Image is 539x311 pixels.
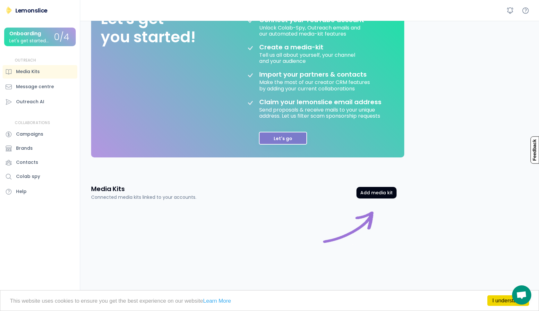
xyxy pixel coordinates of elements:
[259,132,307,145] button: Let's go
[487,295,529,306] a: I understand!
[16,68,40,75] div: Media Kits
[15,6,47,14] div: Lemonslice
[91,184,125,193] h3: Media Kits
[259,43,339,51] div: Create a media-kit
[10,298,529,304] p: This website uses cookies to ensure you get the best experience on our website
[15,58,36,63] div: OUTREACH
[512,285,531,305] a: Open chat
[16,173,40,180] div: Colab spy
[16,145,33,152] div: Brands
[9,38,49,43] div: Let's get started...
[16,131,43,138] div: Campaigns
[91,194,196,201] div: Connected media kits linked to your accounts.
[356,187,397,198] button: Add media kit
[259,106,388,119] div: Send proposals & receive mails to your unique address. Let us filter scam sponsorship requests
[320,208,377,266] div: Start here
[16,98,44,105] div: Outreach AI
[259,24,362,37] div: Unlock Colab-Spy, Outreach emails and our automated media-kit features
[5,6,13,14] img: Lemonslice
[16,83,54,90] div: Message centre
[54,32,69,42] div: 0/4
[259,51,356,64] div: Tell us all about yourself, your channel and your audience
[16,188,27,195] div: Help
[9,31,41,37] div: Onboarding
[259,71,367,78] div: Import your partners & contacts
[259,78,371,91] div: Make the most of our creator CRM features by adding your current collaborations
[16,159,38,166] div: Contacts
[101,10,196,46] div: Let's get you started!
[203,298,231,304] a: Learn More
[15,120,50,126] div: COLLABORATIONS
[320,208,377,266] img: connect%20image%20purple.gif
[259,98,381,106] div: Claim your lemonslice email address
